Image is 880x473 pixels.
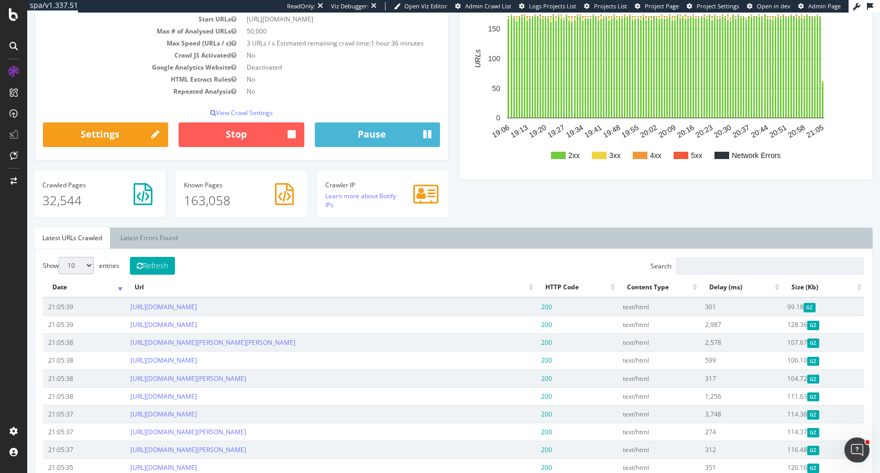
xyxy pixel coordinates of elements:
a: [URL][DOMAIN_NAME] [103,379,170,388]
td: 120.16 [755,446,837,464]
td: No [214,37,413,49]
text: 20:09 [630,110,650,127]
text: 3xx [582,139,593,147]
td: 21:05:39 [16,303,98,321]
a: Learn more about Botify IPs [298,179,369,197]
h4: Pages Crawled [15,169,130,176]
td: 317 [673,357,755,375]
span: Gzipped Content [776,290,788,299]
td: 2,578 [673,321,755,339]
button: Pause [288,110,413,135]
span: Admin Page [808,2,841,10]
td: text/html [590,321,673,339]
td: 114.37 [755,410,837,428]
td: 1,256 [673,375,755,392]
td: 351 [673,446,755,464]
text: 19:13 [482,110,502,127]
span: 200 [514,308,525,317]
a: Logs Projects List [519,2,576,10]
td: 3,748 [673,392,755,410]
span: Logs Projects List [529,2,576,10]
td: Start URLs [16,1,214,13]
td: 21:05:39 [16,285,98,303]
th: Content Type: activate to sort column ascending [590,265,673,285]
th: HTTP Code: activate to sort column ascending [509,265,591,285]
td: 106.10 [755,339,837,356]
span: Gzipped Content [780,326,792,335]
td: 128.36 [755,303,837,321]
td: 116.48 [755,428,837,446]
div: ReadOnly: [287,2,315,10]
a: Project Settings [687,2,739,10]
select: Showentries [31,244,67,262]
text: 20:51 [741,110,761,127]
td: 599 [673,339,755,356]
a: Settings [16,110,141,135]
a: [URL][DOMAIN_NAME] [103,308,170,317]
th: Delay (ms): activate to sort column ascending [673,265,755,285]
a: [URL][DOMAIN_NAME] [103,451,170,459]
td: 312 [673,428,755,446]
td: text/html [590,375,673,392]
td: Crawl JS Activated [16,37,214,49]
td: 107.67 [755,321,837,339]
a: Project Page [635,2,679,10]
text: 20:37 [703,110,724,127]
span: Projects List [594,2,627,10]
td: text/html [590,357,673,375]
span: 200 [514,290,525,299]
a: Latest Errors Found [85,215,158,236]
a: [URL][DOMAIN_NAME][PERSON_NAME][PERSON_NAME] [103,325,268,334]
text: 4xx [623,139,634,147]
span: Gzipped Content [780,451,792,460]
td: 114.38 [755,392,837,410]
text: 20:58 [759,110,779,127]
td: Max Speed (URLs / s) [16,25,214,37]
span: Admin Crawl List [465,2,511,10]
text: 20:16 [648,110,669,127]
span: Gzipped Content [780,433,792,442]
text: 19:34 [537,110,558,127]
td: 21:05:38 [16,339,98,356]
td: No [214,73,413,85]
span: 1 hour 36 minutes [344,26,397,35]
span: 200 [514,379,525,388]
td: text/html [590,428,673,446]
a: [URL][DOMAIN_NAME] [103,343,170,352]
td: 21:05:38 [16,321,98,339]
td: 301 [673,285,755,303]
text: 19:55 [593,110,613,127]
text: Network Errors [705,139,753,147]
td: text/html [590,410,673,428]
span: 200 [514,343,525,352]
a: [URL][DOMAIN_NAME][PERSON_NAME] [103,415,219,424]
td: Max # of Analysed URLs [16,13,214,25]
text: 19:41 [556,110,576,127]
span: Project Page [645,2,679,10]
td: 2,987 [673,303,755,321]
span: Open in dev [757,2,790,10]
span: Gzipped Content [780,380,792,389]
text: 50 [465,72,473,80]
td: Google Analytics Website [16,49,214,61]
span: Gzipped Content [780,415,792,424]
a: Open in dev [747,2,790,10]
td: Repeated Analysis [16,73,214,85]
text: 19:20 [500,110,521,127]
td: text/html [590,446,673,464]
td: HTML Extract Rules [16,61,214,73]
span: Gzipped Content [780,344,792,353]
span: Open Viz Editor [404,2,447,10]
a: Open Viz Editor [394,2,447,10]
span: 200 [514,397,525,406]
text: 100 [461,42,474,50]
text: 21:05 [778,110,798,127]
iframe: Intercom live chat [844,437,870,463]
td: text/html [590,303,673,321]
p: View Crawl Settings [16,96,413,105]
td: [URL][DOMAIN_NAME] [214,1,413,13]
text: 20:30 [685,110,706,127]
p: 32,544 [15,179,130,197]
text: 20:23 [667,110,687,127]
td: 111.63 [755,375,837,392]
